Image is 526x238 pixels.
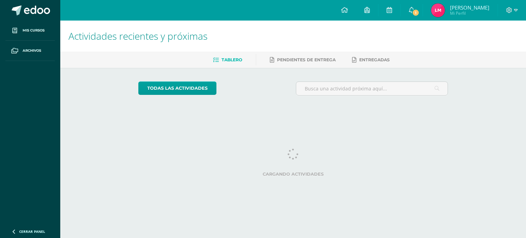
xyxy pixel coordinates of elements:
a: Mis cursos [5,21,55,41]
span: Archivos [23,48,41,53]
img: 6956da7f3a373973a26dff1914efb300.png [431,3,445,17]
span: Mis cursos [23,28,45,33]
a: Pendientes de entrega [270,54,336,65]
a: Tablero [213,54,242,65]
span: Pendientes de entrega [277,57,336,62]
span: Cerrar panel [19,229,45,234]
a: Entregadas [352,54,390,65]
input: Busca una actividad próxima aquí... [296,82,448,95]
span: [PERSON_NAME] [450,4,489,11]
span: 1 [412,9,419,16]
span: Tablero [222,57,242,62]
span: Actividades recientes y próximas [68,29,208,42]
a: Archivos [5,41,55,61]
label: Cargando actividades [138,172,448,177]
span: Entregadas [359,57,390,62]
a: todas las Actividades [138,82,216,95]
span: Mi Perfil [450,10,489,16]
